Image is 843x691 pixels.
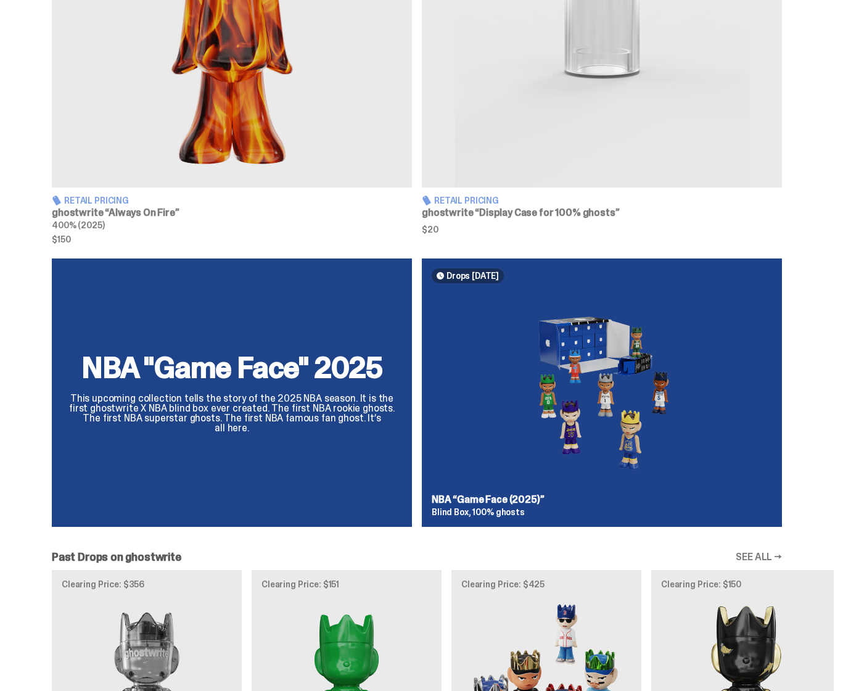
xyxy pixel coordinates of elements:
[432,507,471,518] span: Blind Box,
[422,208,782,218] h3: ghostwrite “Display Case for 100% ghosts”
[434,196,499,205] span: Retail Pricing
[422,225,782,234] span: $20
[67,394,397,433] p: This upcoming collection tells the story of the 2025 NBA season. It is the first ghostwrite X NBA...
[64,196,129,205] span: Retail Pricing
[446,271,499,281] span: Drops [DATE]
[62,580,232,589] p: Clearing Price: $356
[52,208,412,218] h3: ghostwrite “Always On Fire”
[67,353,397,383] h2: NBA "Game Face" 2025
[52,235,412,244] span: $150
[461,580,631,589] p: Clearing Price: $425
[472,507,524,518] span: 100% ghosts
[661,580,831,589] p: Clearing Price: $150
[261,580,432,589] p: Clearing Price: $151
[52,220,104,231] span: 400% (2025)
[52,552,181,563] h2: Past Drops on ghostwrite
[432,495,772,505] h3: NBA “Game Face (2025)”
[432,293,772,485] img: Game Face (2025)
[736,552,782,562] a: SEE ALL →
